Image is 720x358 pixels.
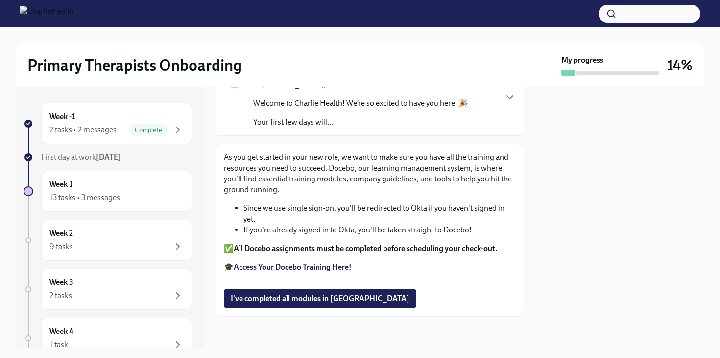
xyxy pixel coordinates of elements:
h2: Primary Therapists Onboarding [27,55,242,75]
span: I've completed all modules in [GEOGRAPHIC_DATA] [231,294,409,304]
div: 13 tasks • 3 messages [49,192,120,203]
h6: Week 3 [49,277,73,288]
strong: My progress [561,55,603,66]
button: I've completed all modules in [GEOGRAPHIC_DATA] [224,289,416,308]
li: Since we use single sign-on, you'll be redirected to Okta if you haven't signed in yet. [243,203,516,225]
strong: [DATE] [96,153,121,162]
a: First day at work[DATE] [24,152,192,163]
h6: Week -1 [49,111,75,122]
strong: All Docebo assignments must be completed before scheduling your check-out. [234,244,498,253]
p: As you get started in your new role, we want to make sure you have all the training and resources... [224,152,516,195]
div: 2 tasks • 2 messages [49,125,117,135]
p: Your first few days will... [253,117,468,128]
div: 1 task [49,339,68,350]
a: Week -12 tasks • 2 messagesComplete [24,103,192,144]
div: 2 tasks [49,290,72,301]
li: If you're already signed in to Okta, you'll be taken straight to Docebo! [243,225,516,235]
div: 9 tasks [49,241,73,252]
h6: Week 4 [49,326,73,337]
h3: 14% [667,56,693,74]
a: Week 29 tasks [24,220,192,261]
a: Week 32 tasks [24,269,192,310]
p: 🎓 [224,262,516,273]
img: CharlieHealth [20,6,74,22]
span: First day at work [41,153,121,162]
h6: Week 1 [49,179,72,190]
p: Welcome to Charlie Health! We’re so excited to have you here. 🎉 [253,98,468,109]
a: Week 113 tasks • 3 messages [24,171,192,212]
a: Access Your Docebo Training Here! [234,262,352,272]
span: Complete [129,127,168,134]
p: ✅ [224,243,516,254]
h6: Week 2 [49,228,73,239]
